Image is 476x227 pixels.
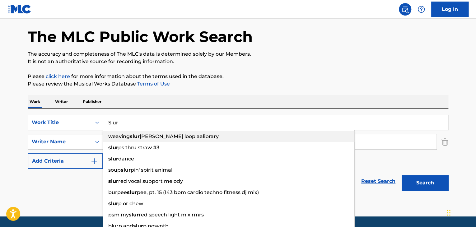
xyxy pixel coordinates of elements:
[108,201,118,206] strong: slur
[121,167,131,173] strong: slur
[136,81,170,87] a: Terms of Use
[28,58,448,65] p: It is not an authoritative source for recording information.
[108,167,121,173] span: soup
[108,156,118,162] strong: slur
[137,189,259,195] span: pee, pt. 15 (143 bpm cardio techno fitness dj mix)
[118,156,134,162] span: dance
[129,212,139,218] strong: slur
[447,203,450,222] div: Drag
[402,175,448,191] button: Search
[28,80,448,88] p: Please review the Musical Works Database
[118,178,183,184] span: red vocal support melody
[28,95,42,108] p: Work
[32,138,88,146] div: Writer Name
[108,189,127,195] span: burpee
[401,6,409,13] img: search
[28,50,448,58] p: The accuracy and completeness of The MLC's data is determined solely by our Members.
[28,73,448,80] p: Please for more information about the terms used in the database.
[431,2,469,17] a: Log In
[108,212,129,218] span: psm my
[28,27,253,46] h1: The MLC Public Work Search
[399,3,411,16] a: Public Search
[91,157,98,165] img: 9d2ae6d4665cec9f34b9.svg
[53,95,70,108] p: Writer
[445,197,476,227] iframe: Chat Widget
[415,3,427,16] div: Help
[418,6,425,13] img: help
[28,153,103,169] button: Add Criteria
[81,95,103,108] p: Publisher
[32,119,88,126] div: Work Title
[108,178,118,184] strong: slur
[139,212,204,218] span: red speech light mix rmrs
[140,133,219,139] span: [PERSON_NAME] loop aalibrary
[7,5,31,14] img: MLC Logo
[108,145,118,151] strong: slur
[28,115,448,194] form: Search Form
[108,133,130,139] span: weaving
[118,145,159,151] span: ps thru straw #3
[131,167,172,173] span: pin' spirit animal
[441,134,448,150] img: Delete Criterion
[118,201,143,206] span: p or chew
[130,133,140,139] strong: slur
[127,189,137,195] strong: slur
[46,73,70,79] a: click here
[358,174,399,188] a: Reset Search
